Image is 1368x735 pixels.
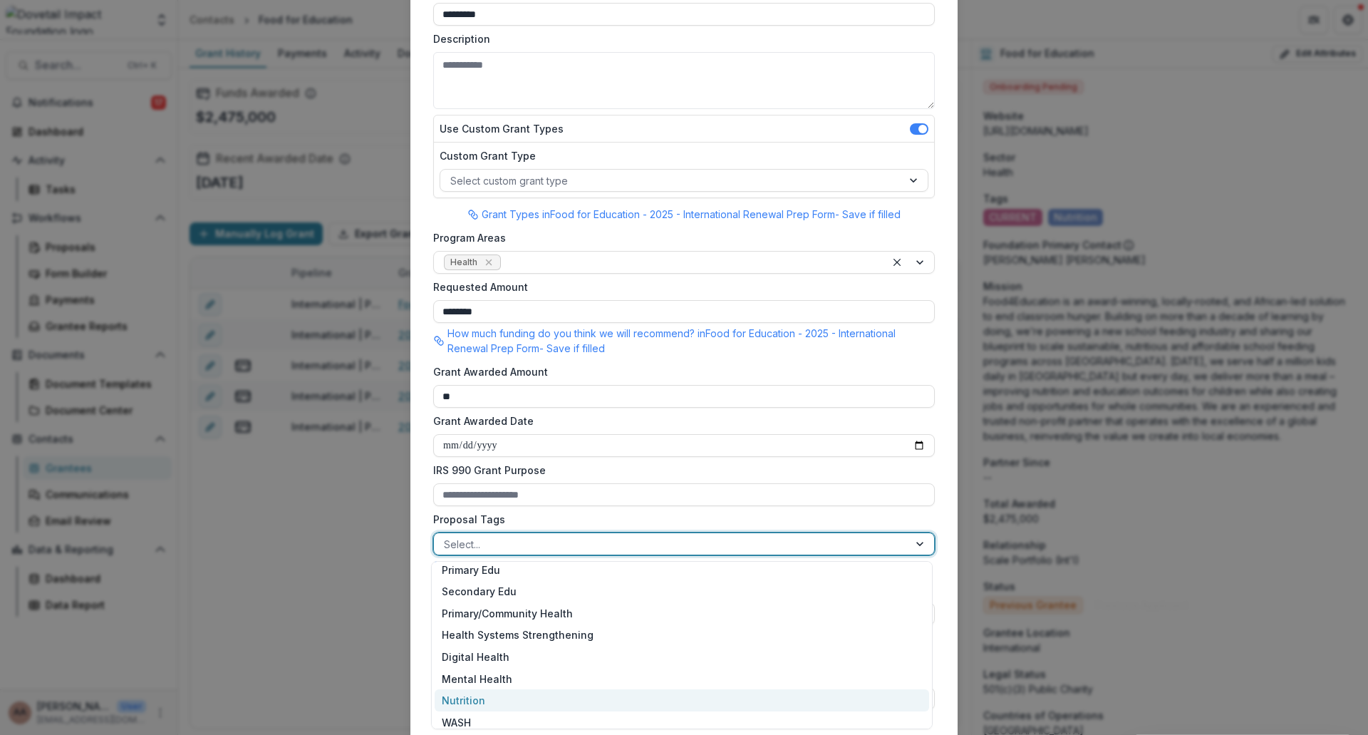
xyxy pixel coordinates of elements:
label: Custom Grant Type [440,148,920,163]
label: Grant Awarded Date [433,413,926,428]
label: Description [433,31,926,46]
div: Remove Health [482,255,496,269]
div: Nutrition [435,689,929,711]
label: Requested Amount [433,279,926,294]
label: Program Areas [433,230,926,245]
label: Use Custom Grant Types [440,121,564,136]
div: Digital Health [435,646,929,668]
p: How much funding do you think we will recommend? in Food for Education - 2025 - International Ren... [447,326,935,356]
label: IRS 990 Grant Purpose [433,463,926,478]
div: WASH [435,711,929,734]
p: Subsector in Food for Education - 2025 - International Renewal Prep Form - Save if filled [447,558,857,573]
div: Mental Health [435,668,929,690]
div: Primary/Community Health [435,602,929,625]
label: Grant Awarded Amount [433,364,926,379]
div: Health Systems Strengthening [435,625,929,647]
div: Primary Edu [435,559,929,581]
p: Grant Types in Food for Education - 2025 - International Renewal Prep Form - Save if filled [482,207,901,222]
div: Clear selected options [888,254,906,271]
span: Health [450,257,477,267]
div: Secondary Edu [435,580,929,602]
label: Proposal Tags [433,512,926,527]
